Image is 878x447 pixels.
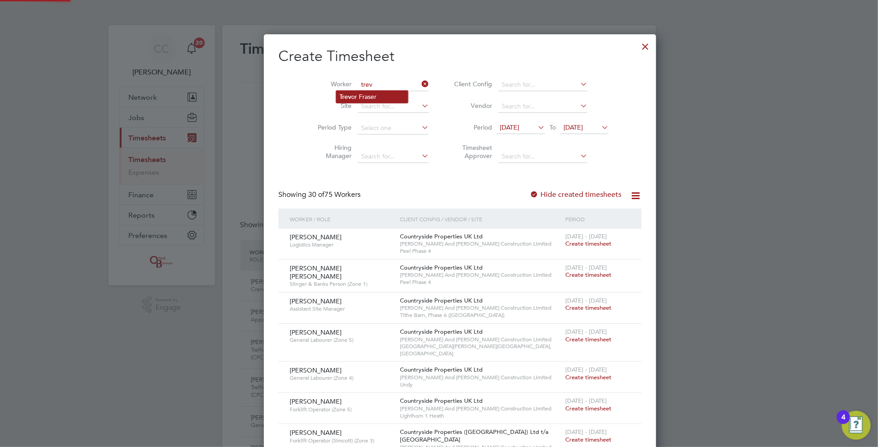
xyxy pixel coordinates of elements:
[566,233,607,240] span: [DATE] - [DATE]
[400,343,561,357] span: [GEOGRAPHIC_DATA][PERSON_NAME][GEOGRAPHIC_DATA], [GEOGRAPHIC_DATA]
[358,100,429,113] input: Search for...
[290,437,393,444] span: Forklift Operator (Simcott) (Zone 3)
[566,405,612,412] span: Create timesheet
[278,47,642,66] h2: Create Timesheet
[566,271,612,279] span: Create timesheet
[308,190,324,199] span: 30 of
[400,366,483,373] span: Countryside Properties UK Ltd
[400,336,561,343] span: [PERSON_NAME] And [PERSON_NAME] Construction Limited
[400,374,561,381] span: [PERSON_NAME] And [PERSON_NAME] Construction Limited
[400,381,561,388] span: Undy
[358,150,429,163] input: Search for...
[290,305,393,312] span: Assistant Site Manager
[400,428,549,443] span: Countryside Properties ([GEOGRAPHIC_DATA]) Ltd t/a [GEOGRAPHIC_DATA]
[400,297,483,304] span: Countryside Properties UK Ltd
[308,190,361,199] span: 75 Workers
[400,233,483,240] span: Countryside Properties UK Ltd
[566,240,612,247] span: Create timesheet
[566,297,607,304] span: [DATE] - [DATE]
[566,304,612,312] span: Create timesheet
[400,328,483,335] span: Countryside Properties UK Ltd
[400,312,561,319] span: Tithe Barn, Phase 6 ([GEOGRAPHIC_DATA])
[290,328,342,336] span: [PERSON_NAME]
[311,80,352,88] label: Worker
[400,279,561,286] span: Peel Phase 4
[290,336,393,344] span: General Labourer (Zone 5)
[311,144,352,160] label: Hiring Manager
[400,412,561,419] span: Lighthorn 1 Heath
[311,102,352,110] label: Site
[563,123,583,131] span: [DATE]
[451,123,492,131] label: Period
[547,121,559,133] span: To
[311,123,352,131] label: Period Type
[290,233,342,241] span: [PERSON_NAME]
[336,91,408,103] li: or Fraser
[566,335,612,343] span: Create timesheet
[451,80,492,88] label: Client Config
[290,428,342,437] span: [PERSON_NAME]
[530,190,622,199] label: Hide created timesheets
[566,428,607,436] span: [DATE] - [DATE]
[340,93,352,101] b: Trev
[290,241,393,248] span: Logistics Manager
[566,328,607,335] span: [DATE] - [DATE]
[500,123,519,131] span: [DATE]
[290,366,342,374] span: [PERSON_NAME]
[842,411,871,440] button: Open Resource Center, 4 new notifications
[566,373,612,381] span: Create timesheet
[566,264,607,271] span: [DATE] - [DATE]
[451,144,492,160] label: Timesheet Approver
[400,271,561,279] span: [PERSON_NAME] And [PERSON_NAME] Construction Limited
[400,240,561,247] span: [PERSON_NAME] And [PERSON_NAME] Construction Limited
[398,209,563,229] div: Client Config / Vendor / Site
[566,366,607,373] span: [DATE] - [DATE]
[563,209,633,229] div: Period
[290,280,393,288] span: Slinger & Banks Person (Zone 1)
[498,100,587,113] input: Search for...
[498,79,587,91] input: Search for...
[400,304,561,312] span: [PERSON_NAME] And [PERSON_NAME] Construction Limited
[278,190,362,200] div: Showing
[358,79,429,91] input: Search for...
[290,374,393,382] span: General Labourer (Zone 4)
[290,297,342,305] span: [PERSON_NAME]
[498,150,587,163] input: Search for...
[841,417,845,429] div: 4
[566,436,612,443] span: Create timesheet
[358,122,429,135] input: Select one
[566,397,607,405] span: [DATE] - [DATE]
[400,397,483,405] span: Countryside Properties UK Ltd
[400,264,483,271] span: Countryside Properties UK Ltd
[451,102,492,110] label: Vendor
[287,209,398,229] div: Worker / Role
[290,397,342,405] span: [PERSON_NAME]
[400,247,561,255] span: Peel Phase 4
[290,264,342,280] span: [PERSON_NAME] [PERSON_NAME]
[400,405,561,412] span: [PERSON_NAME] And [PERSON_NAME] Construction Limited
[290,406,393,413] span: Forklift Operator (Zone 5)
